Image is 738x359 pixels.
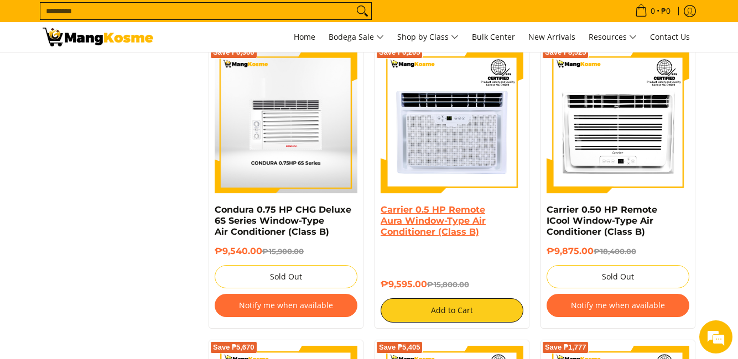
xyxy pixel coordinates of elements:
[547,246,689,257] h6: ₱9,875.00
[547,294,689,317] button: Notify me when available
[213,49,254,56] span: Save ₱6,360
[397,30,459,44] span: Shop by Class
[650,31,690,42] span: Contact Us
[545,344,586,351] span: Save ₱1,777
[547,51,689,193] img: Carrier 0.50 HP Remote ICool Window-Type Air Conditioner (Class B)
[589,30,637,44] span: Resources
[215,204,351,237] a: Condura 0.75 HP CHG Deluxe 6S Series Window-Type Air Conditioner (Class B)
[354,3,371,19] button: Search
[583,22,642,52] a: Resources
[381,204,486,237] a: Carrier 0.5 HP Remote Aura Window-Type Air Conditioner (Class B)
[288,22,321,52] a: Home
[329,30,384,44] span: Bodega Sale
[632,5,674,17] span: •
[43,28,153,46] img: Bodega Sale Aircon l Mang Kosme: Home Appliances Warehouse Sale
[215,294,357,317] button: Notify me when available
[594,247,636,256] del: ₱18,400.00
[392,22,464,52] a: Shop by Class
[659,7,672,15] span: ₱0
[381,298,523,323] button: Add to Cart
[381,279,523,290] h6: ₱9,595.00
[528,31,575,42] span: New Arrivals
[58,62,186,76] div: Chat with us now
[181,6,208,32] div: Minimize live chat window
[645,22,695,52] a: Contact Us
[466,22,521,52] a: Bulk Center
[6,241,211,279] textarea: Type your message and hit 'Enter'
[523,22,581,52] a: New Arrivals
[213,344,254,351] span: Save ₱5,670
[215,265,357,288] button: Sold Out
[323,22,389,52] a: Bodega Sale
[649,7,657,15] span: 0
[545,49,586,56] span: Save ₱8,525
[262,247,304,256] del: ₱15,900.00
[294,31,315,42] span: Home
[379,344,420,351] span: Save ₱5,405
[215,51,357,193] img: Condura 0.75 HP CHG Deluxe 6S Series Window-Type Air Conditioner (Class B)
[379,49,420,56] span: Save ₱6,205
[547,204,657,237] a: Carrier 0.50 HP Remote ICool Window-Type Air Conditioner (Class B)
[381,51,523,193] img: Carrier 0.5 HP Remote Aura Window-Type Air Conditioner (Class B)
[547,265,689,288] button: Sold Out
[472,31,515,42] span: Bulk Center
[164,22,695,52] nav: Main Menu
[215,246,357,257] h6: ₱9,540.00
[427,280,469,289] del: ₱15,800.00
[64,109,153,220] span: We're online!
